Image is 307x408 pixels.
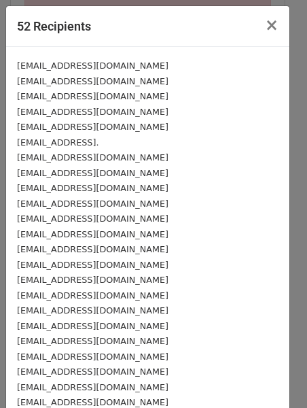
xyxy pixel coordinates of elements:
[17,61,168,71] small: [EMAIL_ADDRESS][DOMAIN_NAME]
[17,336,168,346] small: [EMAIL_ADDRESS][DOMAIN_NAME]
[17,122,168,132] small: [EMAIL_ADDRESS][DOMAIN_NAME]
[17,91,168,101] small: [EMAIL_ADDRESS][DOMAIN_NAME]
[17,229,168,239] small: [EMAIL_ADDRESS][DOMAIN_NAME]
[17,367,168,377] small: [EMAIL_ADDRESS][DOMAIN_NAME]
[17,17,91,35] h5: 52 Recipients
[17,199,168,209] small: [EMAIL_ADDRESS][DOMAIN_NAME]
[17,183,168,193] small: [EMAIL_ADDRESS][DOMAIN_NAME]
[17,168,168,178] small: [EMAIL_ADDRESS][DOMAIN_NAME]
[17,290,168,301] small: [EMAIL_ADDRESS][DOMAIN_NAME]
[17,107,168,117] small: [EMAIL_ADDRESS][DOMAIN_NAME]
[17,382,168,392] small: [EMAIL_ADDRESS][DOMAIN_NAME]
[17,397,168,407] small: [EMAIL_ADDRESS][DOMAIN_NAME]
[239,343,307,408] iframe: Chat Widget
[17,352,168,362] small: [EMAIL_ADDRESS][DOMAIN_NAME]
[17,137,98,148] small: [EMAIL_ADDRESS].
[265,16,278,35] span: ×
[17,275,168,285] small: [EMAIL_ADDRESS][DOMAIN_NAME]
[17,305,168,316] small: [EMAIL_ADDRESS][DOMAIN_NAME]
[17,244,168,254] small: [EMAIL_ADDRESS][DOMAIN_NAME]
[17,76,168,86] small: [EMAIL_ADDRESS][DOMAIN_NAME]
[17,321,168,331] small: [EMAIL_ADDRESS][DOMAIN_NAME]
[254,6,289,44] button: Close
[17,260,168,270] small: [EMAIL_ADDRESS][DOMAIN_NAME]
[17,214,168,224] small: [EMAIL_ADDRESS][DOMAIN_NAME]
[17,152,168,163] small: [EMAIL_ADDRESS][DOMAIN_NAME]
